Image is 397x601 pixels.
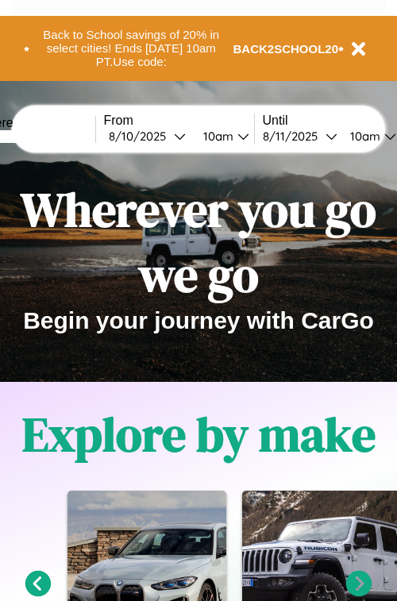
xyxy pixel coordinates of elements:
div: 10am [195,129,237,144]
div: 8 / 10 / 2025 [109,129,174,144]
div: 8 / 11 / 2025 [263,129,326,144]
button: 10am [191,128,254,144]
button: Back to School savings of 20% in select cities! Ends [DATE] 10am PT.Use code: [29,24,233,73]
div: 10am [342,129,384,144]
b: BACK2SCHOOL20 [233,42,339,56]
button: 8/10/2025 [104,128,191,144]
label: From [104,114,254,128]
h1: Explore by make [22,402,376,467]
